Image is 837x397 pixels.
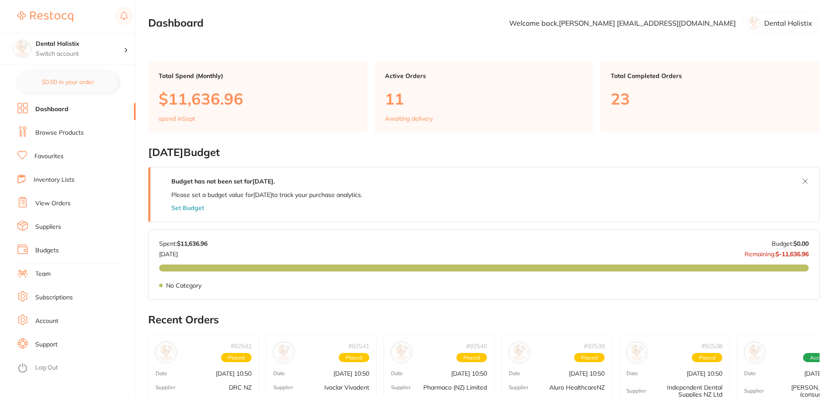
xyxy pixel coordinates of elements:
p: Supplier [509,384,528,390]
p: Active Orders [385,72,583,79]
p: Date [626,370,638,377]
strong: $11,636.96 [177,240,208,248]
a: Active Orders11Awaiting delivery [374,62,594,132]
p: Supplier [744,388,764,394]
img: Independent Dental Supplies NZ Ltd [629,344,645,361]
p: Supplier [273,384,293,390]
p: Date [391,370,403,377]
p: Switch account [36,50,124,58]
p: [DATE] 10:50 [569,370,605,377]
p: [DATE] 10:50 [451,370,487,377]
a: Budgets [35,246,59,255]
a: Subscriptions [35,293,73,302]
p: Supplier [626,388,646,394]
a: Team [35,270,51,278]
a: Total Spend (Monthly)$11,636.96spend inSept [148,62,367,132]
button: Log Out [17,361,133,375]
p: # 92541 [348,343,369,349]
p: Supplier [156,384,175,390]
img: Restocq Logo [17,11,73,22]
span: Placed [221,353,252,363]
p: DRC NZ [229,384,252,391]
span: Placed [456,353,487,363]
span: Placed [339,353,369,363]
a: View Orders [35,199,71,208]
p: [DATE] 10:50 [687,370,722,377]
h2: Recent Orders [148,314,820,326]
p: Supplier [391,384,411,390]
p: Date [156,370,167,377]
p: Remaining: [745,247,809,258]
p: Date [273,370,285,377]
a: Browse Products [35,129,84,137]
strong: $0.00 [793,240,809,248]
p: Ivoclar Vivadent [324,384,369,391]
p: Budget: [772,240,809,247]
p: No Category [166,282,201,289]
p: Spent: [159,240,208,247]
p: $11,636.96 [159,90,357,108]
p: Please set a budget value for [DATE] to track your purchase analytics. [171,191,362,198]
h2: [DATE] Budget [148,146,820,159]
p: Dental Holistix [764,19,812,27]
span: Placed [692,353,722,363]
p: Total Spend (Monthly) [159,72,357,79]
a: Total Completed Orders23 [600,62,820,132]
a: Restocq Logo [17,7,73,27]
img: Aluro HealthcareNZ [511,344,527,361]
p: 11 [385,90,583,108]
p: [DATE] 10:50 [333,370,369,377]
p: Date [744,370,756,377]
p: # 92539 [584,343,605,349]
button: Set Budget [171,204,204,211]
a: Log Out [35,363,58,372]
p: spend in Sept [159,115,195,122]
span: Placed [574,353,605,363]
p: [DATE] [159,247,208,258]
img: Dental Holistix [14,40,31,58]
p: 23 [611,90,809,108]
a: Dashboard [35,105,68,114]
h2: Dashboard [148,17,204,29]
a: Inventory Lists [34,176,75,184]
strong: Budget has not been set for [DATE] . [171,177,275,185]
a: Suppliers [35,223,61,231]
img: DRC NZ [158,344,174,361]
a: Account [35,317,58,326]
h4: Dental Holistix [36,40,124,48]
strong: $-11,636.96 [776,250,809,258]
p: # 92538 [701,343,722,349]
button: $0.00 in your order [17,71,118,92]
img: Ivoclar Vivadent [276,344,292,361]
p: Aluro HealthcareNZ [549,384,605,391]
p: [DATE] 10:50 [216,370,252,377]
img: Pharmaco (NZ) Limited [393,344,410,361]
p: # 92542 [231,343,252,349]
p: Total Completed Orders [611,72,809,79]
p: Awaiting delivery [385,115,433,122]
a: Support [35,340,58,349]
a: Favourites [34,152,64,161]
img: Henry Schein Halas (consumables) [746,344,763,361]
p: # 92540 [466,343,487,349]
p: Date [509,370,521,377]
p: Pharmaco (NZ) Limited [423,384,487,391]
p: Welcome back, [PERSON_NAME] [EMAIL_ADDRESS][DOMAIN_NAME] [509,19,736,27]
